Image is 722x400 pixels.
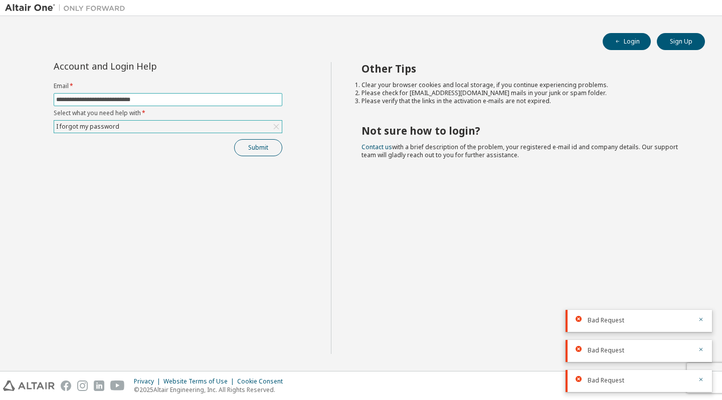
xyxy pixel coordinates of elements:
button: Submit [234,139,282,156]
div: Privacy [134,377,163,385]
a: Contact us [362,143,392,151]
img: altair_logo.svg [3,380,55,391]
li: Please verify that the links in the activation e-mails are not expired. [362,97,687,105]
p: © 2025 Altair Engineering, Inc. All Rights Reserved. [134,385,289,394]
div: Account and Login Help [54,62,237,70]
img: youtube.svg [110,380,125,391]
div: Cookie Consent [237,377,289,385]
span: Bad Request [588,376,624,384]
li: Clear your browser cookies and local storage, if you continue experiencing problems. [362,81,687,89]
h2: Other Tips [362,62,687,75]
h2: Not sure how to login? [362,124,687,137]
label: Email [54,82,282,90]
span: Bad Request [588,316,624,324]
div: Website Terms of Use [163,377,237,385]
button: Sign Up [657,33,705,50]
span: with a brief description of the problem, your registered e-mail id and company details. Our suppo... [362,143,678,159]
img: facebook.svg [61,380,71,391]
div: I forgot my password [55,121,121,132]
label: Select what you need help with [54,109,282,117]
img: Altair One [5,3,130,13]
div: I forgot my password [54,121,282,133]
span: Bad Request [588,346,624,354]
img: instagram.svg [77,380,88,391]
img: linkedin.svg [94,380,104,391]
button: Login [603,33,651,50]
li: Please check for [EMAIL_ADDRESS][DOMAIN_NAME] mails in your junk or spam folder. [362,89,687,97]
